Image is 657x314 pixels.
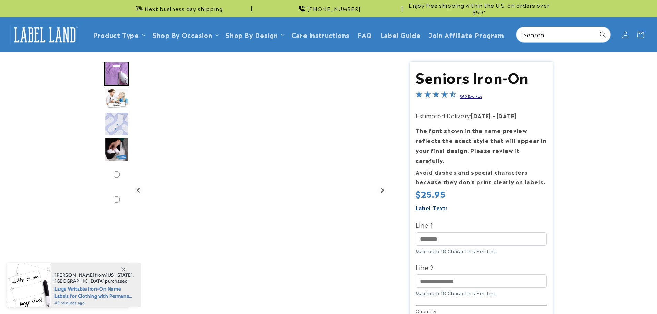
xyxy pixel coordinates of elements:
[287,27,354,43] a: Care instructions
[471,111,491,120] strong: [DATE]
[89,27,148,43] summary: Product Type
[354,27,376,43] a: FAQ
[54,272,134,284] span: from , purchased
[145,5,223,12] span: Next business day shipping
[376,27,425,43] a: Label Guide
[416,189,446,199] span: $25.95
[595,27,610,42] button: Search
[104,112,129,136] img: Nursing Home Iron-On - Label Land
[54,272,95,278] span: [PERSON_NAME]
[104,188,129,212] div: Go to slide 6
[104,62,129,86] div: Go to slide 1
[226,30,278,39] a: Shop By Design
[429,31,504,39] span: Join Affiliate Program
[8,21,82,48] a: Label Land
[221,27,287,43] summary: Shop By Design
[104,137,129,161] img: Nursing Home Iron-On - Label Land
[416,262,547,273] label: Line 2
[54,300,134,306] span: 45 minutes ago
[416,290,547,297] div: Maximum 18 Characters Per Line
[416,219,547,230] label: Line 1
[460,94,482,99] a: 562 Reviews
[104,112,129,136] div: Go to slide 3
[416,111,547,121] p: Estimated Delivery:
[416,204,448,212] label: Label Text:
[104,137,129,161] div: Go to slide 4
[152,31,212,39] span: Shop By Occasion
[377,185,387,195] button: Next slide
[416,168,545,186] strong: Avoid dashes and special characters because they don’t print clearly on labels.
[104,87,129,111] div: Go to slide 2
[104,88,129,110] img: Nurse with an elderly woman and an iron on label
[380,31,421,39] span: Label Guide
[104,62,129,86] img: Iron on name label being ironed to shirt
[405,2,553,15] span: Enjoy free shipping within the U.S. on orders over $50*
[497,111,517,120] strong: [DATE]
[54,278,105,284] span: [GEOGRAPHIC_DATA]
[425,27,508,43] a: Join Affiliate Program
[358,31,372,39] span: FAQ
[588,284,650,307] iframe: Gorgias live chat messenger
[416,247,547,255] div: Maximum 18 Characters Per Line
[134,185,143,195] button: Go to last slide
[307,5,361,12] span: [PHONE_NUMBER]
[10,24,79,45] img: Label Land
[148,27,222,43] summary: Shop By Occasion
[416,126,546,164] strong: The font shown in the name preview reflects the exact style that will appear in your final design...
[106,272,133,278] span: [US_STATE]
[104,162,129,186] div: Go to slide 5
[416,68,547,86] h1: Seniors Iron-On
[416,92,456,100] span: 4.4-star overall rating
[493,111,495,120] strong: -
[54,284,134,300] span: Large Writable Iron-On Name Labels for Clothing with Permanent Laundry Marker
[93,30,139,39] a: Product Type
[291,31,349,39] span: Care instructions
